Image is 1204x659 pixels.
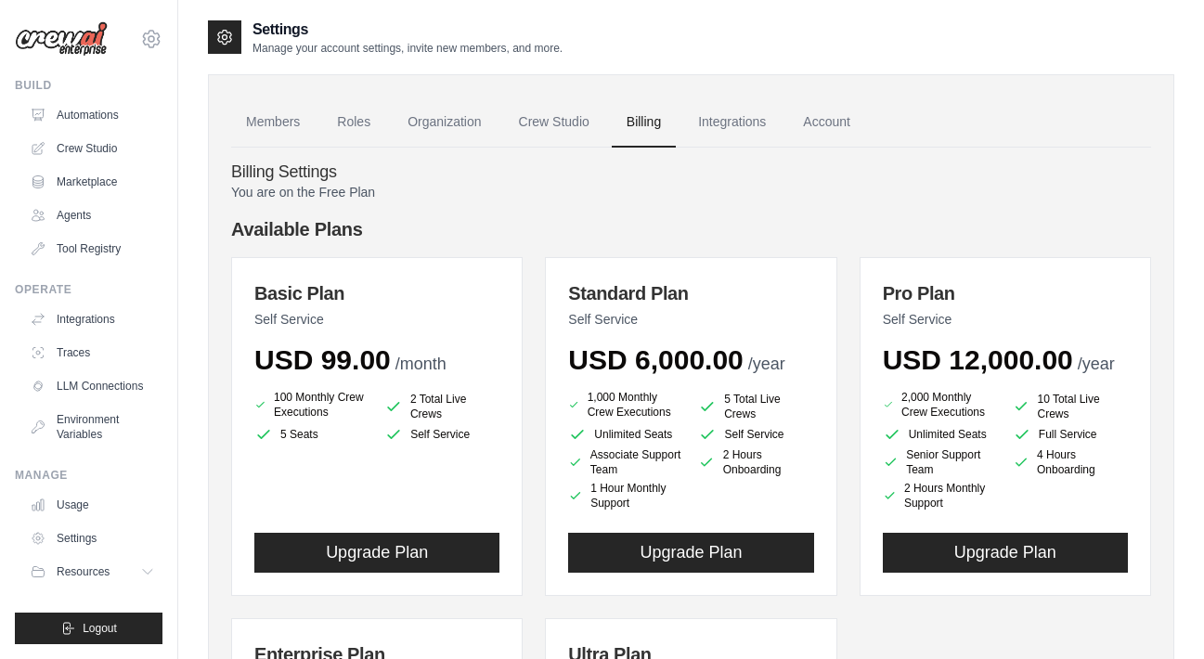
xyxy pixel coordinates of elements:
li: 2 Hours Monthly Support [883,481,998,510]
li: Full Service [1013,425,1128,444]
span: /year [748,355,785,373]
span: USD 99.00 [254,344,391,375]
a: Crew Studio [504,97,604,148]
a: Account [788,97,865,148]
a: Usage [22,490,162,520]
li: 10 Total Live Crews [1013,392,1128,421]
li: 1 Hour Monthly Support [568,481,683,510]
a: Roles [322,97,385,148]
h3: Basic Plan [254,280,499,306]
a: Traces [22,338,162,368]
button: Resources [22,557,162,587]
a: Crew Studio [22,134,162,163]
h4: Billing Settings [231,162,1151,183]
a: LLM Connections [22,371,162,401]
h4: Available Plans [231,216,1151,242]
li: 2,000 Monthly Crew Executions [883,388,998,421]
p: Self Service [883,310,1128,329]
li: 2 Hours Onboarding [698,447,813,477]
p: Self Service [254,310,499,329]
a: Integrations [683,97,781,148]
img: Logo [15,21,108,57]
li: Unlimited Seats [883,425,998,444]
a: Billing [612,97,676,148]
span: /month [395,355,447,373]
p: Manage your account settings, invite new members, and more. [252,41,563,56]
li: 2 Total Live Crews [384,392,499,421]
span: /year [1078,355,1115,373]
button: Upgrade Plan [883,533,1128,573]
div: Operate [15,282,162,297]
a: Automations [22,100,162,130]
button: Upgrade Plan [568,533,813,573]
a: Marketplace [22,167,162,197]
a: Settings [22,523,162,553]
div: Build [15,78,162,93]
span: USD 6,000.00 [568,344,743,375]
span: Resources [57,564,110,579]
h2: Settings [252,19,563,41]
li: Senior Support Team [883,447,998,477]
h3: Standard Plan [568,280,813,306]
li: 1,000 Monthly Crew Executions [568,388,683,421]
span: USD 12,000.00 [883,344,1073,375]
li: 5 Seats [254,425,369,444]
p: You are on the Free Plan [231,183,1151,201]
span: Logout [83,621,117,636]
a: Integrations [22,304,162,334]
li: Associate Support Team [568,447,683,477]
button: Logout [15,613,162,644]
li: 4 Hours Onboarding [1013,447,1128,477]
a: Agents [22,200,162,230]
h3: Pro Plan [883,280,1128,306]
div: Manage [15,468,162,483]
a: Environment Variables [22,405,162,449]
li: 5 Total Live Crews [698,392,813,421]
li: 100 Monthly Crew Executions [254,388,369,421]
button: Upgrade Plan [254,533,499,573]
a: Organization [393,97,496,148]
a: Tool Registry [22,234,162,264]
li: Unlimited Seats [568,425,683,444]
a: Members [231,97,315,148]
p: Self Service [568,310,813,329]
li: Self Service [698,425,813,444]
li: Self Service [384,425,499,444]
